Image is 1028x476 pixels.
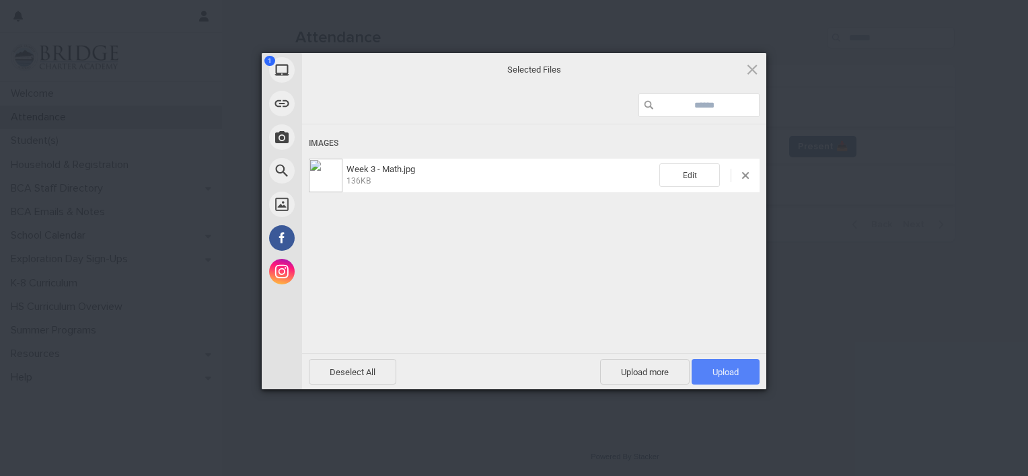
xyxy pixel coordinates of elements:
div: Link (URL) [262,87,423,120]
span: 1 [264,56,275,66]
span: Click here or hit ESC to close picker [745,62,760,77]
span: Upload [692,359,760,385]
div: Unsplash [262,188,423,221]
div: Facebook [262,221,423,255]
span: Selected Files [400,64,669,76]
span: Week 3 - Math.jpg [346,164,415,174]
img: d6e31211-62c2-4a9a-929d-5c9edcc4f940 [309,159,342,192]
div: Images [309,131,760,156]
span: Week 3 - Math.jpg [342,164,659,186]
div: Web Search [262,154,423,188]
span: Upload [712,367,739,377]
span: Edit [659,163,720,187]
div: Instagram [262,255,423,288]
span: Upload more [600,359,690,385]
div: My Device [262,53,423,87]
div: Take Photo [262,120,423,154]
span: Deselect All [309,359,396,385]
span: 136KB [346,176,371,186]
